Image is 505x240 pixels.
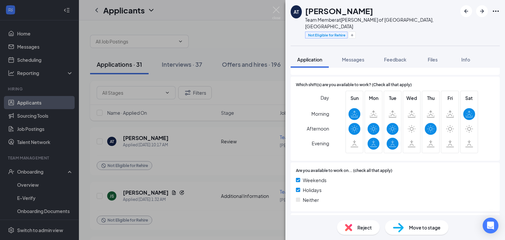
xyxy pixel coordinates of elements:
[349,94,360,102] span: Sun
[428,57,438,62] span: Files
[425,94,437,102] span: Thu
[305,16,457,30] div: Team Member at [PERSON_NAME] of [GEOGRAPHIC_DATA], [GEOGRAPHIC_DATA]
[463,94,475,102] span: Sat
[444,94,456,102] span: Fri
[308,32,346,38] span: Not Eligible for Rehire
[483,218,498,233] div: Open Intercom Messenger
[294,9,299,15] div: AT
[478,7,486,15] svg: ArrowRight
[303,186,322,194] span: Holidays
[321,94,329,101] span: Day
[297,57,322,62] span: Application
[312,137,329,149] span: Evening
[303,196,319,204] span: Neither
[303,177,326,184] span: Weekends
[311,108,329,120] span: Morning
[406,94,418,102] span: Wed
[384,57,406,62] span: Feedback
[296,82,412,88] span: Which shift(s) are you available to work? (Check all that apply)
[492,7,500,15] svg: Ellipses
[368,94,379,102] span: Mon
[460,5,472,17] button: ArrowLeftNew
[476,5,488,17] button: ArrowRight
[305,5,373,16] h1: [PERSON_NAME]
[349,32,356,38] button: Plus
[409,224,441,231] span: Move to stage
[461,57,470,62] span: Info
[307,123,329,134] span: Afternoon
[387,94,398,102] span: Tue
[462,7,470,15] svg: ArrowLeftNew
[342,57,364,62] span: Messages
[350,33,354,37] svg: Plus
[357,224,372,231] span: Reject
[296,168,392,174] span: Are you available to work on... (check all that apply)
